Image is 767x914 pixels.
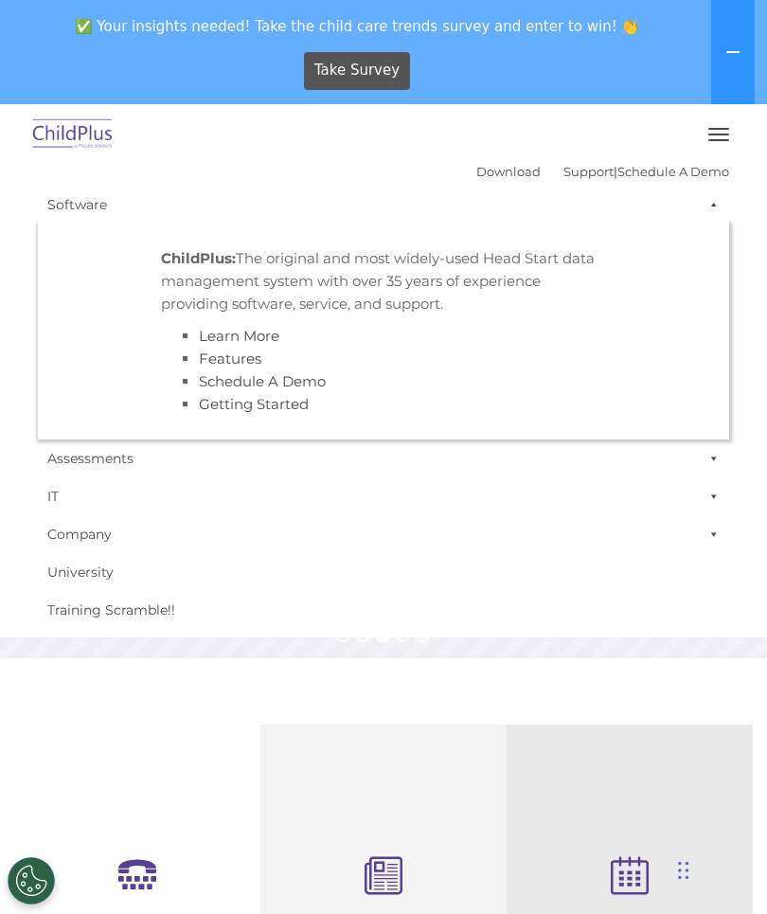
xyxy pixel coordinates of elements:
a: Support [563,164,614,179]
a: University [38,553,729,591]
img: ChildPlus by Procare Solutions [28,113,117,157]
a: Schedule A Demo [199,372,326,390]
button: Cookies Settings [8,857,55,905]
a: Company [38,515,729,553]
a: Getting Started [199,395,309,413]
a: Download [476,164,541,179]
a: IT [38,477,729,515]
a: Take Survey [304,52,411,90]
a: Assessments [38,439,729,477]
a: Schedule A Demo [617,164,729,179]
a: Features [199,349,261,367]
a: Training Scramble!! [38,591,729,629]
a: Learn More [199,327,279,345]
p: The original and most widely-used Head Start data management system with over 35 years of experie... [161,247,606,315]
span: Take Survey [314,54,400,87]
div: Drag [678,842,689,899]
font: | [476,164,729,179]
a: Software [38,186,729,224]
strong: ChildPlus: [161,249,236,267]
iframe: Chat Widget [448,709,767,914]
span: ✅ Your insights needed! Take the child care trends survey and enter to win! 👏 [8,8,707,45]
